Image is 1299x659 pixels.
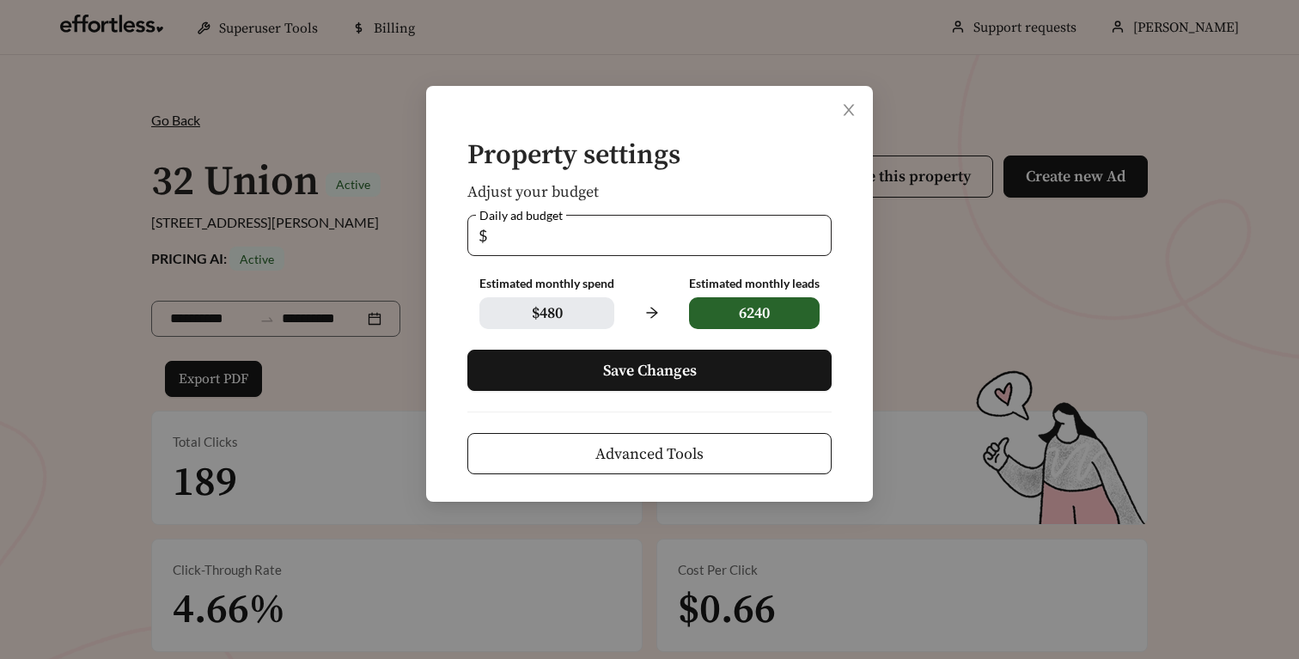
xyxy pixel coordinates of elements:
span: Save Changes [603,359,697,382]
h4: Property settings [467,141,832,171]
span: 6240 [689,297,820,329]
button: Save Changes [467,350,832,391]
div: Estimated monthly leads [689,277,820,291]
span: arrow-right [635,296,668,329]
span: $ [479,216,487,255]
span: $ 480 [479,297,614,329]
button: Advanced Tools [467,433,832,474]
button: Close [825,86,873,134]
div: Estimated monthly spend [479,277,614,291]
span: Advanced Tools [595,442,704,466]
h5: Adjust your budget [467,184,832,201]
span: close [841,102,857,118]
a: Advanced Tools [467,445,832,461]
